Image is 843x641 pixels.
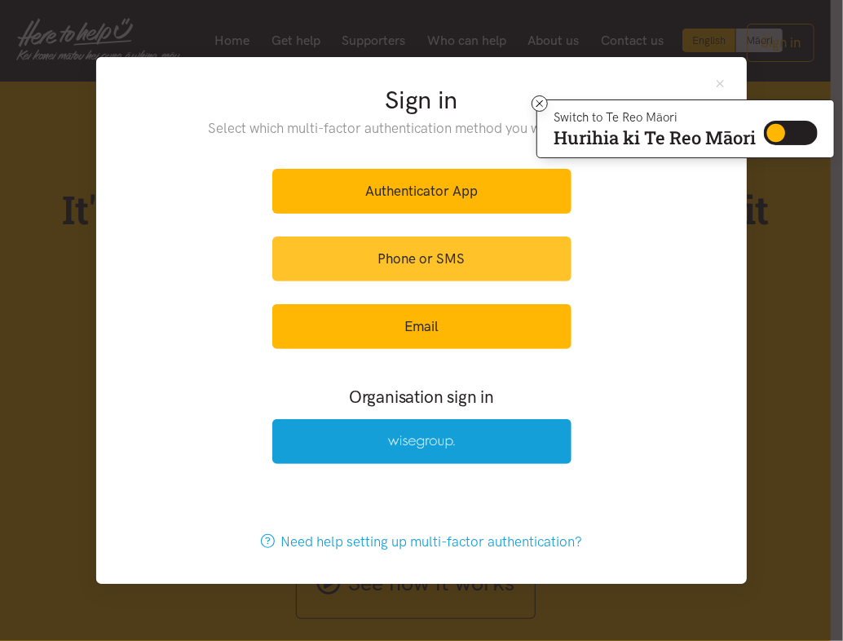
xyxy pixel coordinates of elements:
[713,77,727,91] button: Close
[227,385,616,409] h3: Organisation sign in
[272,169,572,214] a: Authenticator App
[175,117,669,139] p: Select which multi-factor authentication method you would like to use
[554,130,756,145] p: Hurihia ki Te Reo Māori
[388,435,455,449] img: Wise Group
[272,237,572,281] a: Phone or SMS
[554,113,756,122] p: Switch to Te Reo Māori
[272,304,572,349] a: Email
[175,83,669,117] h2: Sign in
[244,519,600,564] a: Need help setting up multi-factor authentication?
